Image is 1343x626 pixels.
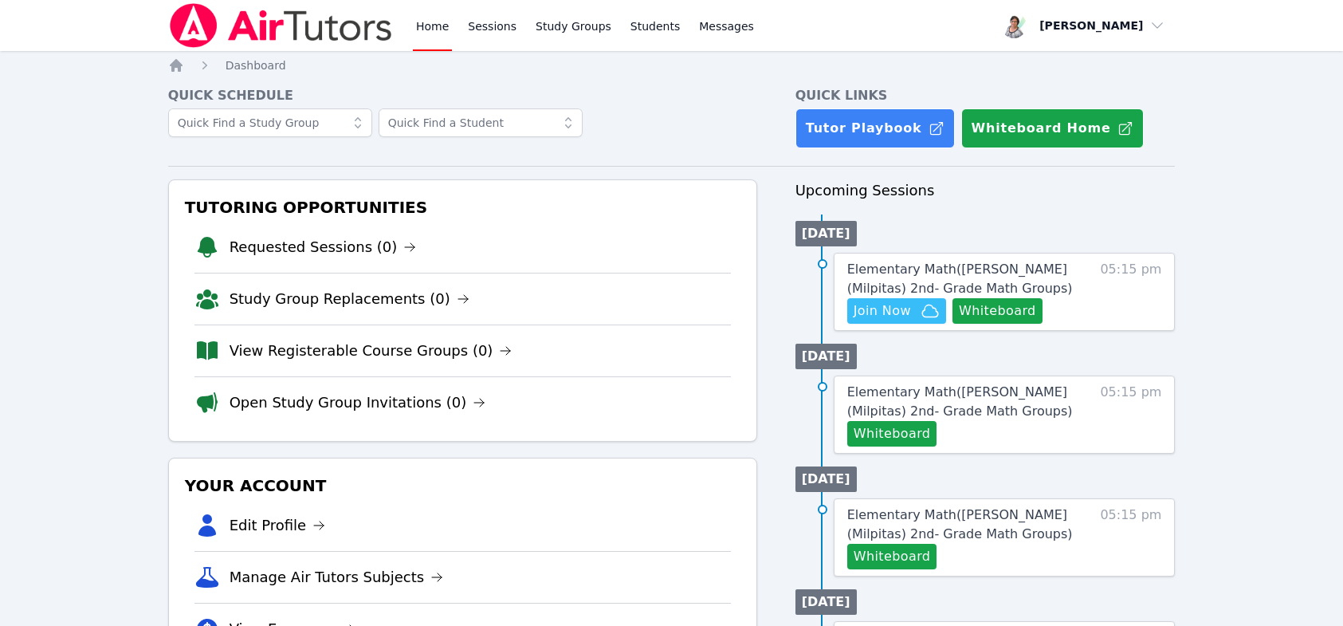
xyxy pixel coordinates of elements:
[795,221,857,246] li: [DATE]
[795,589,857,615] li: [DATE]
[795,467,857,492] li: [DATE]
[182,193,744,222] h3: Tutoring Opportunities
[230,236,417,258] a: Requested Sessions (0)
[379,108,583,137] input: Quick Find a Student
[795,86,1176,105] h4: Quick Links
[847,421,937,447] button: Whiteboard
[230,566,444,589] a: Manage Air Tutors Subjects
[226,59,286,72] span: Dashboard
[847,383,1083,421] a: Elementary Math([PERSON_NAME] (Milpitas) 2nd- Grade Math Groups)
[795,179,1176,202] h3: Upcoming Sessions
[847,260,1083,298] a: Elementary Math([PERSON_NAME] (Milpitas) 2nd- Grade Math Groups)
[952,298,1043,324] button: Whiteboard
[847,506,1083,544] a: Elementary Math([PERSON_NAME] (Milpitas) 2nd- Grade Math Groups)
[795,344,857,369] li: [DATE]
[699,18,754,34] span: Messages
[847,544,937,569] button: Whiteboard
[1100,383,1161,447] span: 05:15 pm
[168,86,757,105] h4: Quick Schedule
[168,3,394,48] img: Air Tutors
[230,392,486,414] a: Open Study Group Invitations (0)
[230,340,512,362] a: View Registerable Course Groups (0)
[795,108,955,148] a: Tutor Playbook
[854,301,911,321] span: Join Now
[168,57,1176,73] nav: Breadcrumb
[961,108,1144,148] button: Whiteboard Home
[226,57,286,73] a: Dashboard
[1100,260,1161,324] span: 05:15 pm
[847,262,1073,296] span: Elementary Math ( [PERSON_NAME] (Milpitas) 2nd- Grade Math Groups )
[230,288,469,310] a: Study Group Replacements (0)
[230,514,326,537] a: Edit Profile
[847,298,946,324] button: Join Now
[182,471,744,500] h3: Your Account
[168,108,372,137] input: Quick Find a Study Group
[847,384,1073,419] span: Elementary Math ( [PERSON_NAME] (Milpitas) 2nd- Grade Math Groups )
[847,507,1073,541] span: Elementary Math ( [PERSON_NAME] (Milpitas) 2nd- Grade Math Groups )
[1100,506,1161,569] span: 05:15 pm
